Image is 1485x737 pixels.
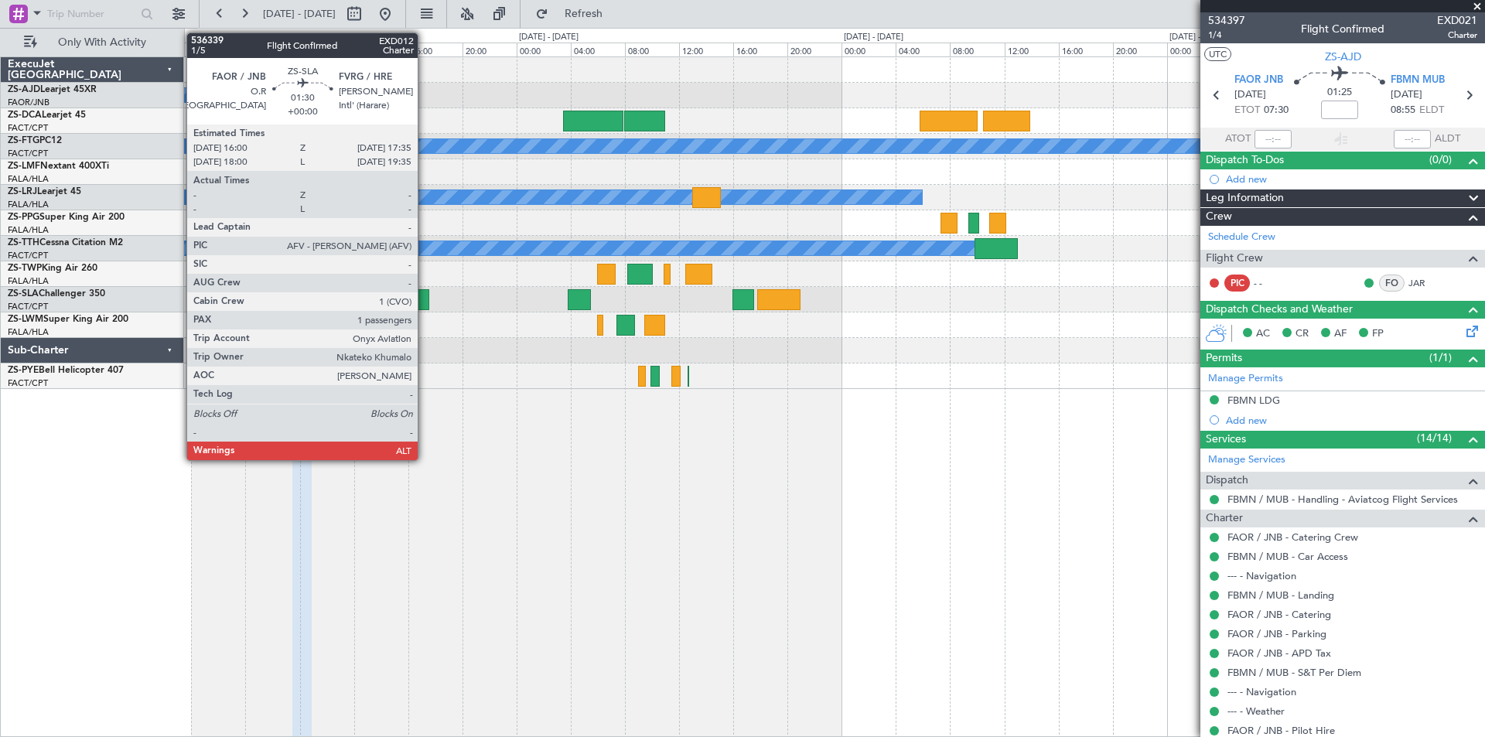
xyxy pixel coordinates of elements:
[950,43,1004,56] div: 08:00
[1227,685,1296,698] a: --- - Navigation
[1437,12,1477,29] span: EXD021
[679,43,733,56] div: 12:00
[8,97,49,108] a: FAOR/JNB
[1206,152,1284,169] span: Dispatch To-Dos
[1206,510,1243,527] span: Charter
[8,326,49,338] a: FALA/HLA
[1334,326,1347,342] span: AF
[8,315,43,324] span: ZS-LWM
[463,43,517,56] div: 20:00
[408,43,463,56] div: 16:00
[1167,43,1221,56] div: 00:00
[1227,531,1358,544] a: FAOR / JNB - Catering Crew
[1234,87,1266,103] span: [DATE]
[8,238,123,247] a: ZS-TTHCessna Citation M2
[1227,627,1326,640] a: FAOR / JNB - Parking
[1429,350,1452,366] span: (1/1)
[1234,73,1283,88] span: FAOR JNB
[1208,452,1285,468] a: Manage Services
[1226,172,1477,186] div: Add new
[1327,85,1352,101] span: 01:25
[316,135,365,158] div: A/C Booked
[551,9,616,19] span: Refresh
[1225,131,1251,147] span: ATOT
[1227,705,1285,718] a: --- - Weather
[300,43,354,56] div: 08:00
[1372,326,1384,342] span: FP
[8,136,39,145] span: ZS-FTG
[625,43,679,56] div: 08:00
[8,213,39,222] span: ZS-PPG
[1301,21,1384,37] div: Flight Confirmed
[1206,472,1248,490] span: Dispatch
[519,31,579,44] div: [DATE] - [DATE]
[787,43,841,56] div: 20:00
[571,43,625,56] div: 04:00
[8,111,42,120] span: ZS-DCA
[8,199,49,210] a: FALA/HLA
[1325,49,1361,65] span: ZS-AJD
[528,2,621,26] button: Refresh
[8,377,48,389] a: FACT/CPT
[8,264,97,273] a: ZS-TWPKing Air 260
[1059,43,1113,56] div: 16:00
[8,264,42,273] span: ZS-TWP
[1169,31,1229,44] div: [DATE] - [DATE]
[8,148,48,159] a: FACT/CPT
[1234,103,1260,118] span: ETOT
[8,238,39,247] span: ZS-TTH
[1435,131,1460,147] span: ALDT
[1437,29,1477,42] span: Charter
[1254,276,1289,290] div: - -
[844,31,903,44] div: [DATE] - [DATE]
[1206,301,1353,319] span: Dispatch Checks and Weather
[1206,431,1246,449] span: Services
[8,162,40,171] span: ZS-LMF
[1379,275,1405,292] div: FO
[1391,73,1445,88] span: FBMN MUB
[8,187,81,196] a: ZS-LRJLearjet 45
[245,43,299,56] div: 04:00
[1296,326,1309,342] span: CR
[1391,87,1422,103] span: [DATE]
[1206,250,1263,268] span: Flight Crew
[1429,152,1452,168] span: (0/0)
[8,187,37,196] span: ZS-LRJ
[1255,130,1292,148] input: --:--
[8,85,40,94] span: ZS-AJD
[1208,230,1275,245] a: Schedule Crew
[17,30,168,55] button: Only With Activity
[1256,326,1270,342] span: AC
[1227,724,1335,737] a: FAOR / JNB - Pilot Hire
[1417,430,1452,446] span: (14/14)
[1208,371,1283,387] a: Manage Permits
[1408,276,1443,290] a: JAR
[8,111,86,120] a: ZS-DCALearjet 45
[1227,550,1348,563] a: FBMN / MUB - Car Access
[8,289,39,299] span: ZS-SLA
[8,250,48,261] a: FACT/CPT
[1227,493,1458,506] a: FBMN / MUB - Handling - Aviatcog Flight Services
[1227,608,1331,621] a: FAOR / JNB - Catering
[1204,47,1231,61] button: UTC
[8,136,62,145] a: ZS-FTGPC12
[1227,647,1331,660] a: FAOR / JNB - APD Tax
[8,122,48,134] a: FACT/CPT
[1113,43,1167,56] div: 20:00
[1227,394,1280,407] div: FBMN LDG
[8,275,49,287] a: FALA/HLA
[733,43,787,56] div: 16:00
[1264,103,1289,118] span: 07:30
[8,315,128,324] a: ZS-LWMSuper King Air 200
[1208,29,1245,42] span: 1/4
[896,43,950,56] div: 04:00
[1224,275,1250,292] div: PIC
[191,43,245,56] div: 00:00
[1419,103,1444,118] span: ELDT
[8,213,125,222] a: ZS-PPGSuper King Air 200
[8,366,124,375] a: ZS-PYEBell Helicopter 407
[1226,414,1477,427] div: Add new
[1206,208,1232,226] span: Crew
[8,224,49,236] a: FALA/HLA
[263,7,336,21] span: [DATE] - [DATE]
